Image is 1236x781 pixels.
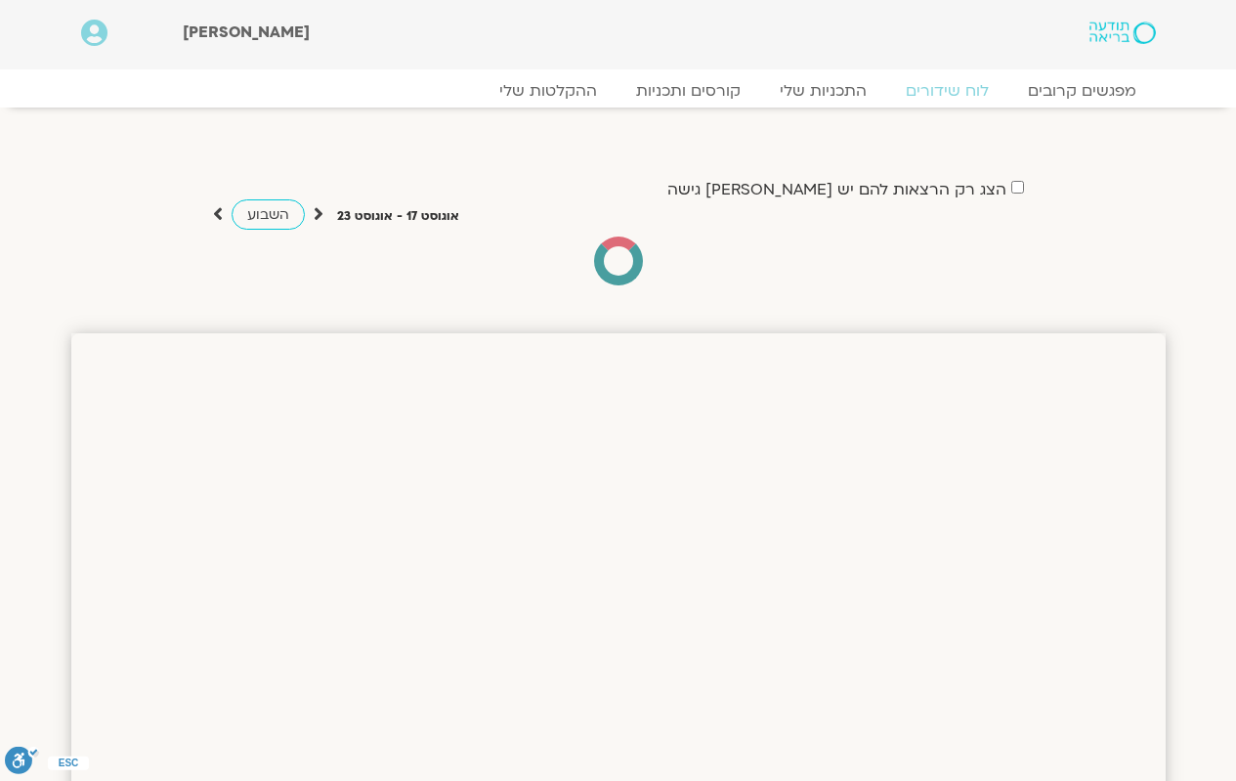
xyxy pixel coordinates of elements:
span: [PERSON_NAME] [183,22,310,43]
label: הצג רק הרצאות להם יש [PERSON_NAME] גישה [667,181,1006,198]
a: לוח שידורים [886,81,1008,101]
a: השבוע [232,199,305,230]
span: השבוע [247,205,289,224]
a: ההקלטות שלי [480,81,617,101]
a: מפגשים קרובים [1008,81,1156,101]
nav: Menu [81,81,1156,101]
a: התכניות שלי [760,81,886,101]
a: קורסים ותכניות [617,81,760,101]
p: אוגוסט 17 - אוגוסט 23 [337,206,459,227]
